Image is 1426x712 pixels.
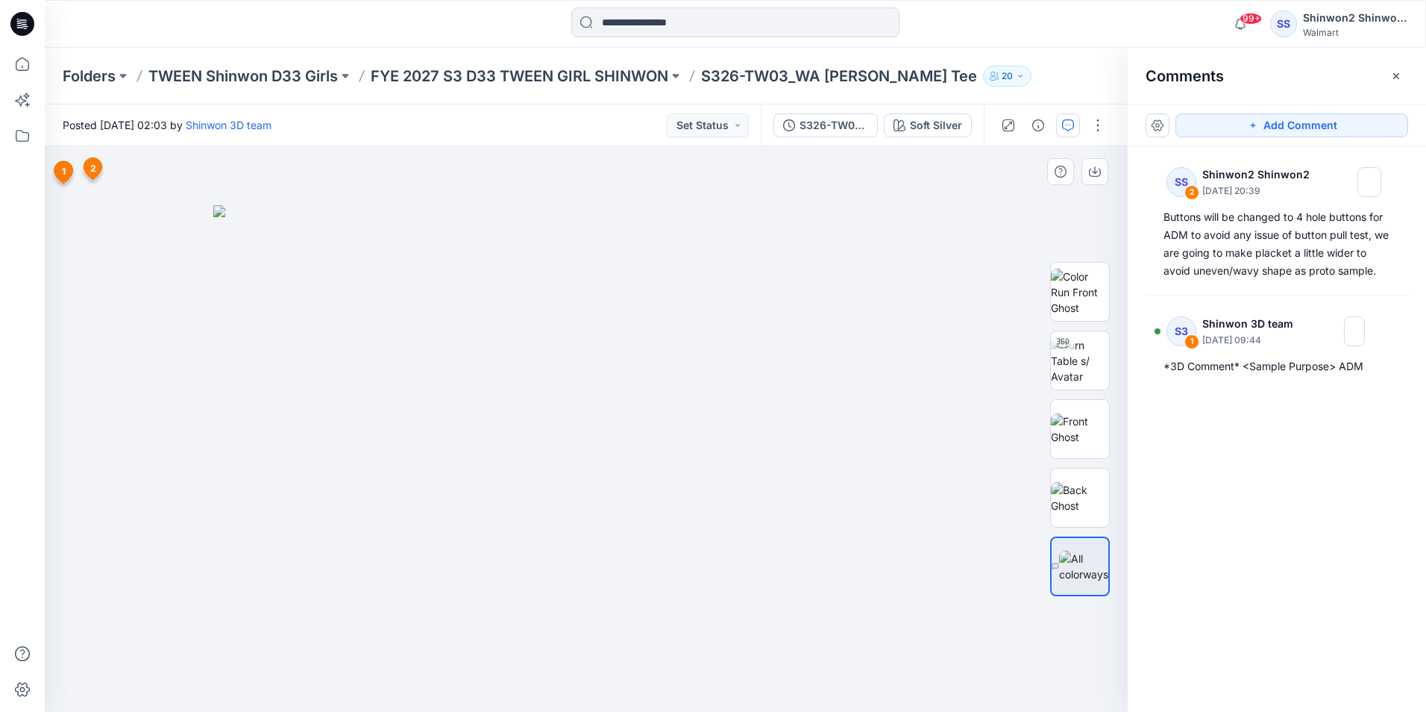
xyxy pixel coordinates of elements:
[1202,333,1302,348] p: [DATE] 09:44
[1240,13,1262,25] span: 99+
[1002,68,1013,84] p: 20
[148,66,338,87] a: TWEEN Shinwon D33 Girls
[371,66,668,87] a: FYE 2027 S3 D33 TWEEN GIRL SHINWON
[1026,113,1050,137] button: Details
[701,66,977,87] p: S326-TW03_WA [PERSON_NAME] Tee
[1202,184,1316,199] p: [DATE] 20:39
[1051,269,1109,316] img: Color Run Front Ghost
[1163,357,1390,375] div: *3D Comment* <Sample Purpose> ADM
[884,113,972,137] button: Soft Silver
[186,119,271,131] a: Shinwon 3D team
[1184,334,1199,349] div: 1
[63,117,271,133] span: Posted [DATE] 02:03 by
[1303,9,1407,27] div: Shinwon2 Shinwon2
[773,113,878,137] button: S326-TW03_WA [PERSON_NAME] Tee
[910,117,962,134] div: Soft Silver
[1051,413,1109,445] img: Front Ghost
[1202,166,1316,184] p: Shinwon2 Shinwon2
[1051,482,1109,513] img: Back Ghost
[800,117,868,134] div: S326-TW03_WA [PERSON_NAME] Tee
[1166,316,1196,346] div: S3
[1184,185,1199,200] div: 2
[63,66,116,87] a: Folders
[1163,208,1390,280] div: Buttons will be changed to 4 hole buttons for ADM to avoid any issue of button pull test, we are ...
[1270,10,1297,37] div: SS
[983,66,1031,87] button: 20
[1175,113,1408,137] button: Add Comment
[1051,337,1109,384] img: Turn Table s/ Avatar
[1202,315,1302,333] p: Shinwon 3D team
[1303,27,1407,38] div: Walmart
[1059,551,1108,582] img: All colorways
[1166,167,1196,197] div: SS
[213,205,959,712] img: eyJhbGciOiJIUzI1NiIsImtpZCI6IjAiLCJzbHQiOiJzZXMiLCJ0eXAiOiJKV1QifQ.eyJkYXRhIjp7InR5cGUiOiJzdG9yYW...
[1146,67,1224,85] h2: Comments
